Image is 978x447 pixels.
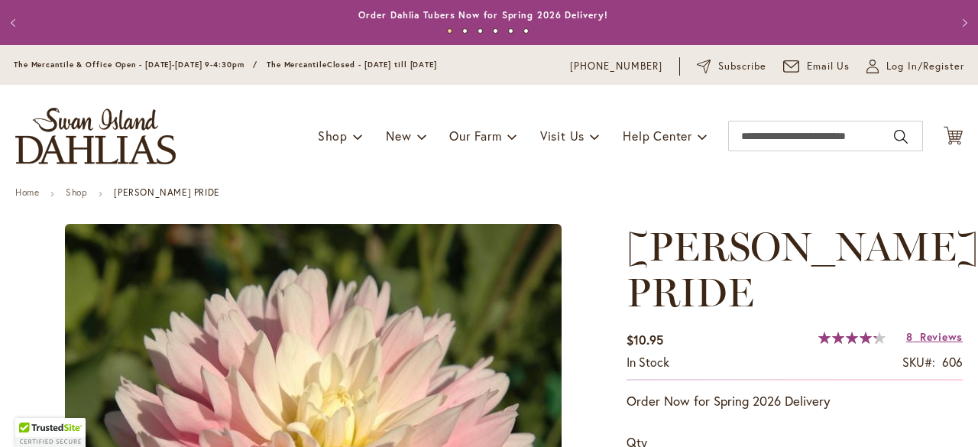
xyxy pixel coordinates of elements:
a: Subscribe [697,59,766,74]
span: Shop [318,128,348,144]
span: Help Center [623,128,692,144]
strong: SKU [902,354,935,370]
a: Log In/Register [866,59,964,74]
div: 86% [818,332,886,344]
span: 8 [906,329,913,344]
span: Email Us [807,59,850,74]
p: Order Now for Spring 2026 Delivery [627,392,963,410]
button: 5 of 6 [508,28,513,34]
div: TrustedSite Certified [15,418,86,447]
a: Home [15,186,39,198]
a: store logo [15,108,176,164]
span: In stock [627,354,669,370]
span: New [386,128,411,144]
a: 8 Reviews [906,329,963,344]
button: 4 of 6 [493,28,498,34]
span: The Mercantile & Office Open - [DATE]-[DATE] 9-4:30pm / The Mercantile [14,60,327,70]
a: [PHONE_NUMBER] [570,59,662,74]
span: Reviews [920,329,963,344]
span: Our Farm [449,128,501,144]
span: Closed - [DATE] till [DATE] [327,60,437,70]
button: Next [947,8,978,38]
div: Availability [627,354,669,371]
button: 3 of 6 [478,28,483,34]
button: 6 of 6 [523,28,529,34]
span: Subscribe [718,59,766,74]
strong: [PERSON_NAME] PRIDE [114,186,219,198]
span: Visit Us [540,128,585,144]
button: 2 of 6 [462,28,468,34]
div: 606 [942,354,963,371]
button: 1 of 6 [447,28,452,34]
span: $10.95 [627,332,663,348]
a: Email Us [783,59,850,74]
a: Order Dahlia Tubers Now for Spring 2026 Delivery! [358,9,607,21]
span: Log In/Register [886,59,964,74]
a: Shop [66,186,87,198]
